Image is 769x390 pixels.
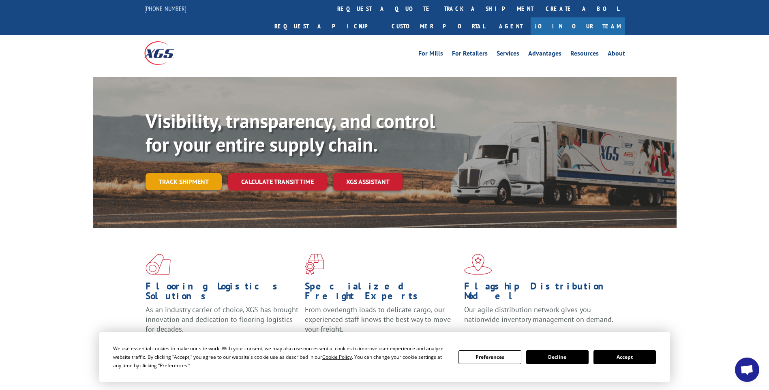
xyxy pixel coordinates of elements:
p: From overlength loads to delicate cargo, our experienced staff knows the best way to move your fr... [305,305,458,341]
a: For Mills [418,50,443,59]
a: Calculate transit time [228,173,327,191]
a: Advantages [528,50,561,59]
div: Cookie Consent Prompt [99,332,670,382]
a: Learn More > [464,332,565,341]
div: We use essential cookies to make our site work. With your consent, we may also use non-essential ... [113,344,449,370]
a: Track shipment [146,173,222,190]
a: About [608,50,625,59]
button: Accept [593,350,656,364]
span: As an industry carrier of choice, XGS has brought innovation and dedication to flooring logistics... [146,305,298,334]
b: Visibility, transparency, and control for your entire supply chain. [146,108,435,157]
a: [PHONE_NUMBER] [144,4,186,13]
button: Preferences [458,350,521,364]
h1: Flooring Logistics Solutions [146,281,299,305]
h1: Flagship Distribution Model [464,281,617,305]
span: Our agile distribution network gives you nationwide inventory management on demand. [464,305,613,324]
img: xgs-icon-focused-on-flooring-red [305,254,324,275]
a: Customer Portal [386,17,491,35]
a: Agent [491,17,531,35]
span: Cookie Policy [322,354,352,360]
a: Join Our Team [531,17,625,35]
a: Services [497,50,519,59]
button: Decline [526,350,589,364]
a: Resources [570,50,599,59]
img: xgs-icon-total-supply-chain-intelligence-red [146,254,171,275]
img: xgs-icon-flagship-distribution-model-red [464,254,492,275]
h1: Specialized Freight Experts [305,281,458,305]
a: For Retailers [452,50,488,59]
a: XGS ASSISTANT [333,173,403,191]
div: Open chat [735,358,759,382]
a: Request a pickup [268,17,386,35]
span: Preferences [160,362,187,369]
